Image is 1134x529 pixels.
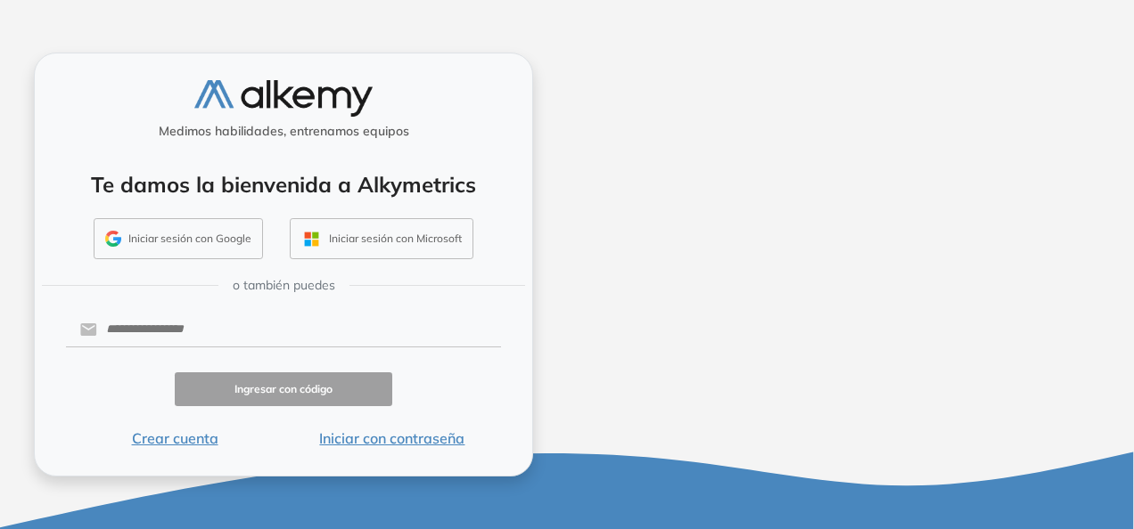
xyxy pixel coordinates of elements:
[42,124,525,139] h5: Medimos habilidades, entrenamos equipos
[290,218,473,259] button: Iniciar sesión con Microsoft
[66,427,283,449] button: Crear cuenta
[175,372,392,407] button: Ingresar con código
[58,172,509,198] h4: Te damos la bienvenida a Alkymetrics
[301,229,322,249] img: OUTLOOK_ICON
[94,218,263,259] button: Iniciar sesión con Google
[233,276,335,295] span: o también puedes
[105,231,121,247] img: GMAIL_ICON
[283,427,501,449] button: Iniciar con contraseña
[194,80,373,117] img: logo-alkemy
